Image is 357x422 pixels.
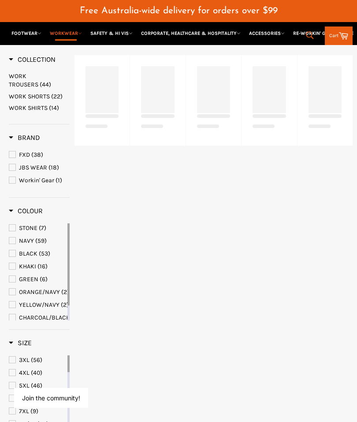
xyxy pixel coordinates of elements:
[48,164,59,171] span: (18)
[9,394,66,403] a: 6XL
[9,92,70,101] a: WORK SHORTS
[9,313,66,323] a: CHARCOAL/BLACK
[9,381,66,391] a: 5XL
[9,236,66,246] a: NAVY
[9,133,40,142] h3: Brand
[138,26,244,40] a: CORPORATE, HEALTHCARE & HOSPITALITY
[19,356,30,364] span: 3XL
[9,72,38,88] span: WORK TROUSERS
[22,394,80,402] button: Join the community!
[9,176,70,185] a: Workin' Gear
[9,150,70,160] a: FXD
[9,300,66,310] a: YELLOW/NAVY
[46,26,86,40] a: WORKWEAR
[61,288,69,296] span: (2)
[9,407,66,416] a: 7XL
[9,339,32,347] h3: Size
[19,224,37,232] span: STONE
[8,26,45,40] a: FOOTWEAR
[9,287,66,297] a: ORANGE/NAVY
[19,407,29,415] span: 7XL
[19,314,70,321] span: CHARCOAL/BLACK
[19,382,30,389] span: 5XL
[9,93,50,100] span: WORK SHORTS
[39,224,46,232] span: (7)
[9,262,66,271] a: KHAKI
[19,237,34,245] span: NAVY
[61,301,69,309] span: (2)
[80,6,278,15] span: Free Australia-wide delivery for orders over $99
[30,407,38,415] span: (9)
[9,355,66,365] a: 3XL
[9,163,70,173] a: JBS WEAR
[56,177,62,184] span: (1)
[31,151,43,158] span: (38)
[19,369,30,377] span: 4XL
[19,250,37,257] span: BLACK
[9,55,56,64] h3: Collection
[19,177,54,184] span: Workin' Gear
[49,104,59,112] span: (14)
[9,275,66,284] a: GREEN
[35,237,47,245] span: (59)
[19,288,60,296] span: ORANGE/NAVY
[9,72,70,89] a: WORK TROUSERS
[19,263,36,270] span: KHAKI
[37,263,48,270] span: (16)
[325,26,353,45] a: Cart
[9,104,48,112] span: WORK SHIRTS
[40,275,48,283] span: (6)
[31,382,42,389] span: (46)
[40,81,51,88] span: (44)
[19,275,38,283] span: GREEN
[87,26,136,40] a: SAFETY & HI VIS
[39,250,50,257] span: (53)
[51,93,63,100] span: (22)
[9,104,70,112] a: WORK SHIRTS
[19,151,30,158] span: FXD
[19,301,59,309] span: YELLOW/NAVY
[31,356,42,364] span: (56)
[31,369,42,377] span: (40)
[9,223,66,233] a: STONE
[9,249,66,259] a: BLACK
[9,207,43,215] h3: Colour
[19,164,47,171] span: JBS WEAR
[245,26,288,40] a: ACCESSORIES
[9,368,66,378] a: 4XL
